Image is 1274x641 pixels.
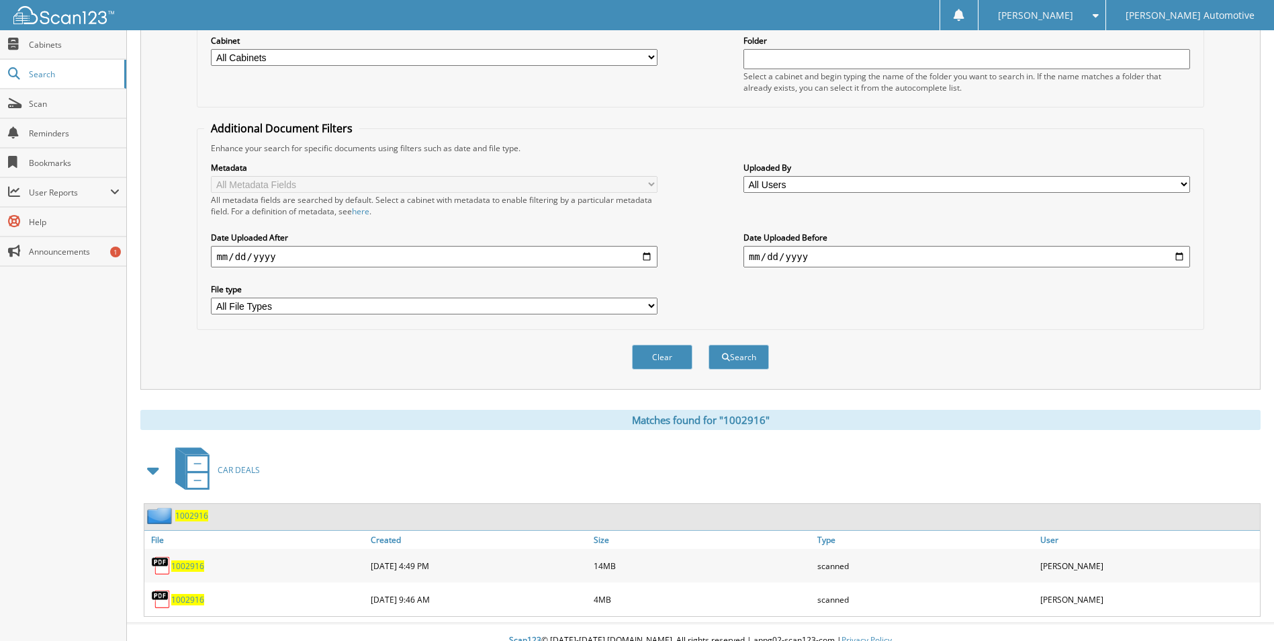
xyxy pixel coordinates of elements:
img: PDF.png [151,589,171,609]
div: scanned [814,552,1037,579]
label: Folder [743,35,1190,46]
span: Announcements [29,246,120,257]
label: File type [211,284,657,295]
legend: Additional Document Filters [204,121,359,136]
div: 14MB [590,552,813,579]
label: Date Uploaded After [211,232,657,243]
span: Bookmarks [29,157,120,169]
div: [DATE] 4:49 PM [367,552,590,579]
span: Cabinets [29,39,120,50]
label: Uploaded By [743,162,1190,173]
span: CAR DEALS [218,464,260,476]
span: [PERSON_NAME] [998,11,1073,19]
div: Enhance your search for specific documents using filters such as date and file type. [204,142,1196,154]
span: User Reports [29,187,110,198]
div: Select a cabinet and begin typing the name of the folder you want to search in. If the name match... [743,71,1190,93]
a: User [1037,531,1260,549]
a: here [352,206,369,217]
label: Date Uploaded Before [743,232,1190,243]
button: Search [709,345,769,370]
a: 1002916 [171,594,204,605]
button: Clear [632,345,692,370]
span: Scan [29,98,120,110]
label: Cabinet [211,35,657,46]
img: PDF.png [151,556,171,576]
div: [DATE] 9:46 AM [367,586,590,613]
div: Matches found for "1002916" [140,410,1261,430]
div: 1 [110,247,121,257]
div: 4MB [590,586,813,613]
div: [PERSON_NAME] [1037,552,1260,579]
span: Reminders [29,128,120,139]
a: Size [590,531,813,549]
a: File [144,531,367,549]
input: start [211,246,657,267]
label: Metadata [211,162,657,173]
a: Created [367,531,590,549]
span: Search [29,69,118,80]
iframe: Chat Widget [1207,576,1274,641]
img: folder2.png [147,507,175,524]
span: [PERSON_NAME] Automotive [1126,11,1255,19]
div: [PERSON_NAME] [1037,586,1260,613]
a: 1002916 [171,560,204,572]
a: CAR DEALS [167,443,260,497]
div: All metadata fields are searched by default. Select a cabinet with metadata to enable filtering b... [211,194,657,217]
img: scan123-logo-white.svg [13,6,114,24]
input: end [743,246,1190,267]
div: scanned [814,586,1037,613]
a: Type [814,531,1037,549]
span: Help [29,216,120,228]
a: 1002916 [175,510,208,521]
